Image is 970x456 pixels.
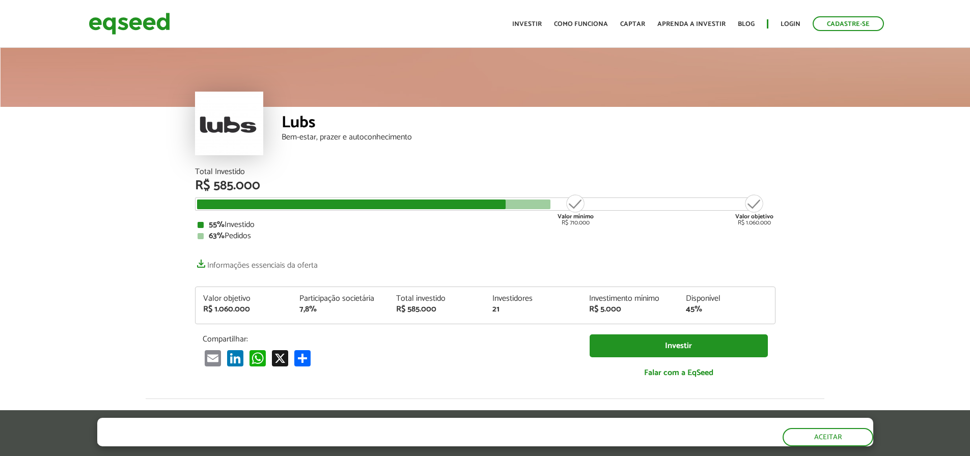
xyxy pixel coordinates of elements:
[686,305,767,313] div: 45%
[203,295,285,303] div: Valor objetivo
[89,10,170,37] img: EqSeed
[270,349,290,366] a: X
[203,334,574,344] p: Compartilhar:
[282,133,775,141] div: Bem-estar, prazer e autoconhecimento
[232,437,349,446] a: política de privacidade e de cookies
[198,232,773,240] div: Pedidos
[589,305,671,313] div: R$ 5.000
[225,349,245,366] a: LinkedIn
[282,115,775,133] div: Lubs
[198,221,773,229] div: Investido
[589,295,671,303] div: Investimento mínimo
[657,21,726,27] a: Aprenda a investir
[396,295,478,303] div: Total investido
[195,255,318,270] a: Informações essenciais da oferta
[247,349,268,366] a: WhatsApp
[738,21,755,27] a: Blog
[492,305,574,313] div: 21
[686,295,767,303] div: Disponível
[554,21,608,27] a: Como funciona
[203,349,223,366] a: Email
[781,21,800,27] a: Login
[195,179,775,192] div: R$ 585.000
[209,218,225,232] strong: 55%
[492,295,574,303] div: Investidores
[620,21,645,27] a: Captar
[396,305,478,313] div: R$ 585.000
[195,168,775,176] div: Total Investido
[735,193,773,226] div: R$ 1.060.000
[97,418,466,434] h5: O site da EqSeed utiliza cookies para melhorar sua navegação.
[783,428,873,446] button: Aceitar
[97,436,466,446] p: Ao clicar em "aceitar", você aceita nossa .
[292,349,313,366] a: Compartilhar
[558,212,594,221] strong: Valor mínimo
[590,362,768,383] a: Falar com a EqSeed
[813,16,884,31] a: Cadastre-se
[299,305,381,313] div: 7,8%
[590,334,768,357] a: Investir
[735,212,773,221] strong: Valor objetivo
[203,305,285,313] div: R$ 1.060.000
[512,21,542,27] a: Investir
[299,295,381,303] div: Participação societária
[209,229,225,243] strong: 63%
[557,193,595,226] div: R$ 710.000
